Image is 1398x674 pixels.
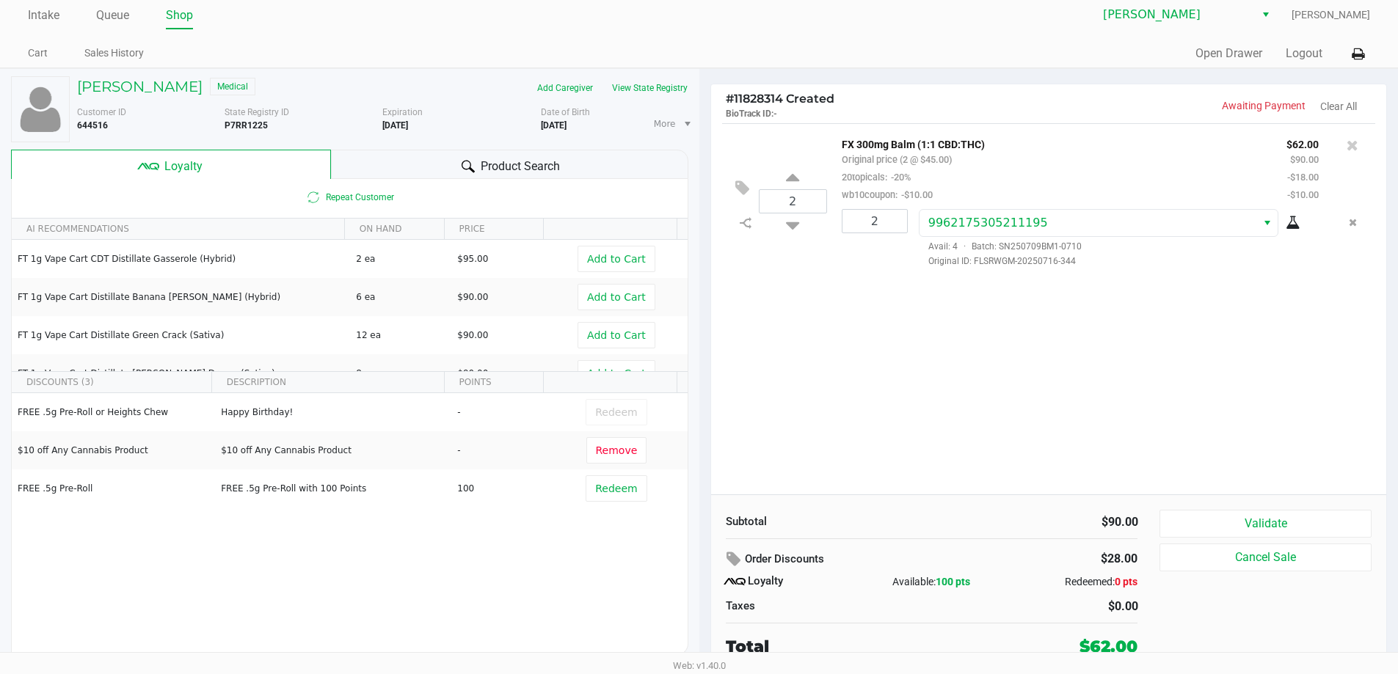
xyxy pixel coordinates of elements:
[602,76,688,100] button: View State Registry
[842,172,911,183] small: 20topicals:
[210,78,255,95] span: Medical
[457,292,488,302] span: $90.00
[12,354,349,392] td: FT 1g Vape Cart Distillate [PERSON_NAME] Dream (Sativa)
[12,431,214,469] td: $10 off Any Cannabis Product
[1320,99,1357,114] button: Clear All
[733,213,759,232] inline-svg: Split item qty to new line
[481,158,560,175] span: Product Search
[1080,634,1137,659] div: $62.00
[12,188,688,206] span: Repeat Customer
[457,330,488,340] span: $90.00
[528,76,602,100] button: Add Caregiver
[305,188,322,206] inline-svg: Is repeat customer
[887,172,911,183] span: -20%
[77,120,108,131] b: 644516
[842,154,952,165] small: Original price (2 @ $45.00)
[1290,154,1319,165] small: $90.00
[12,219,344,240] th: AI RECOMMENDATIONS
[225,107,289,117] span: State Registry ID
[1287,189,1319,200] small: -$10.00
[166,5,193,26] a: Shop
[541,120,567,131] b: [DATE]
[863,574,1000,590] div: Available:
[1195,45,1262,62] button: Open Drawer
[444,372,544,393] th: POINTS
[84,44,144,62] a: Sales History
[578,246,655,272] button: Add to Cart
[349,278,451,316] td: 6 ea
[457,254,488,264] span: $95.00
[587,253,646,265] span: Add to Cart
[1049,98,1306,114] p: Awaiting Payment
[12,372,688,614] div: Data table
[898,189,933,200] span: -$10.00
[1256,210,1278,236] button: Select
[648,111,693,136] li: More
[444,219,544,240] th: PRICE
[541,107,590,117] span: Date of Birth
[654,117,676,131] span: More
[773,109,777,119] span: -
[12,219,688,371] div: Data table
[726,109,773,119] span: BioTrack ID:
[214,431,451,469] td: $10 off Any Cannabis Product
[726,92,834,106] span: 11828314 Created
[1015,546,1137,571] div: $28.00
[349,240,451,278] td: 2 ea
[77,78,203,95] h5: [PERSON_NAME]
[726,513,921,530] div: Subtotal
[726,573,863,590] div: Loyalty
[451,393,552,431] td: -
[936,576,970,587] span: 100 pts
[214,393,451,431] td: Happy Birthday!
[587,329,646,341] span: Add to Cart
[382,107,423,117] span: Expiration
[77,107,126,117] span: Customer ID
[225,120,268,131] b: P7RR1225
[928,216,1048,230] span: 9962175305211195
[1159,543,1371,571] button: Cancel Sale
[578,284,655,310] button: Add to Cart
[595,483,637,494] span: Redeem
[726,634,986,659] div: Total
[1159,510,1371,538] button: Validate
[1343,209,1363,236] button: Remove the package from the orderLine
[919,254,1319,268] span: Original ID: FLSRWGM-20250716-344
[457,368,488,378] span: $90.00
[96,5,129,26] a: Queue
[578,322,655,348] button: Add to Cart
[726,598,921,615] div: Taxes
[587,367,646,379] span: Add to Cart
[673,660,726,671] span: Web: v1.40.0
[28,5,59,26] a: Intake
[451,469,552,508] td: 100
[596,444,638,456] span: Remove
[1255,1,1276,28] button: Select
[943,598,1138,615] div: $0.00
[919,241,1082,252] span: Avail: 4 Batch: SN250709BM1-0710
[586,437,647,464] button: Remove
[12,372,211,393] th: DISCOUNTS (3)
[28,44,48,62] a: Cart
[1103,6,1246,23] span: [PERSON_NAME]
[164,158,203,175] span: Loyalty
[1292,7,1370,23] span: [PERSON_NAME]
[842,189,933,200] small: wb10coupon:
[1115,576,1137,587] span: 0 pts
[943,513,1138,531] div: $90.00
[211,372,444,393] th: DESCRIPTION
[451,431,552,469] td: -
[958,241,972,252] span: ·
[578,360,655,387] button: Add to Cart
[1286,135,1319,150] p: $62.00
[382,120,408,131] b: [DATE]
[1286,45,1322,62] button: Logout
[349,354,451,392] td: 8 ea
[12,278,349,316] td: FT 1g Vape Cart Distillate Banana [PERSON_NAME] (Hybrid)
[586,475,647,502] button: Redeem
[349,316,451,354] td: 12 ea
[1000,574,1137,590] div: Redeemed:
[1287,172,1319,183] small: -$18.00
[587,291,646,303] span: Add to Cart
[726,546,994,573] div: Order Discounts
